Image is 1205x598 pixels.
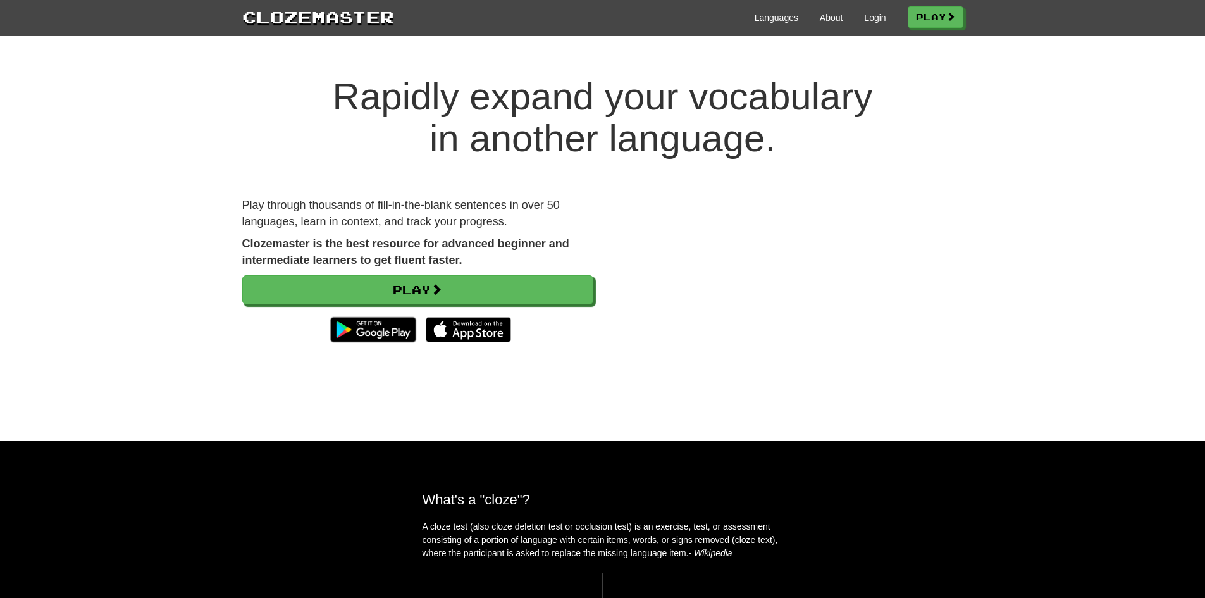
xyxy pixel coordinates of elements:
[242,5,394,28] a: Clozemaster
[242,275,593,304] a: Play
[755,11,798,24] a: Languages
[242,197,593,230] p: Play through thousands of fill-in-the-blank sentences in over 50 languages, learn in context, and...
[324,311,422,349] img: Get it on Google Play
[689,548,732,558] em: - Wikipedia
[423,520,783,560] p: A cloze test (also cloze deletion test or occlusion test) is an exercise, test, or assessment con...
[242,237,569,266] strong: Clozemaster is the best resource for advanced beginner and intermediate learners to get fluent fa...
[423,492,783,508] h2: What's a "cloze"?
[426,317,511,342] img: Download_on_the_App_Store_Badge_US-UK_135x40-25178aeef6eb6b83b96f5f2d004eda3bffbb37122de64afbaef7...
[820,11,843,24] a: About
[864,11,886,24] a: Login
[908,6,963,28] a: Play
